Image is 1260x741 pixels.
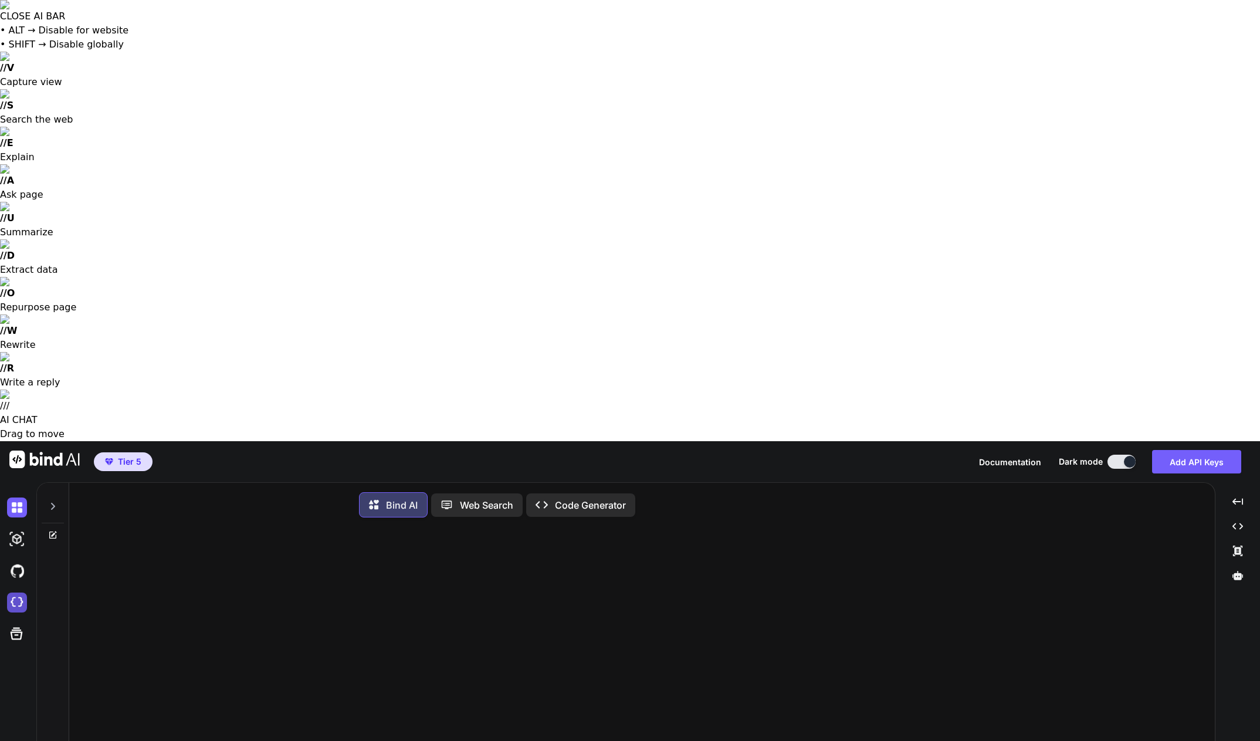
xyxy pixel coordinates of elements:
p: Bind AI [386,498,418,512]
p: Web Search [460,498,513,512]
span: Dark mode [1059,456,1103,468]
img: cloudideIcon [7,593,27,613]
button: Add API Keys [1152,450,1241,473]
span: Tier 5 [118,456,141,468]
img: darkAi-studio [7,529,27,549]
img: premium [105,458,113,465]
button: Documentation [979,456,1041,468]
span: Documentation [979,457,1041,467]
img: githubDark [7,561,27,581]
img: Bind AI [9,451,80,468]
img: darkChat [7,498,27,517]
p: Code Generator [555,498,626,512]
button: premiumTier 5 [94,452,153,471]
